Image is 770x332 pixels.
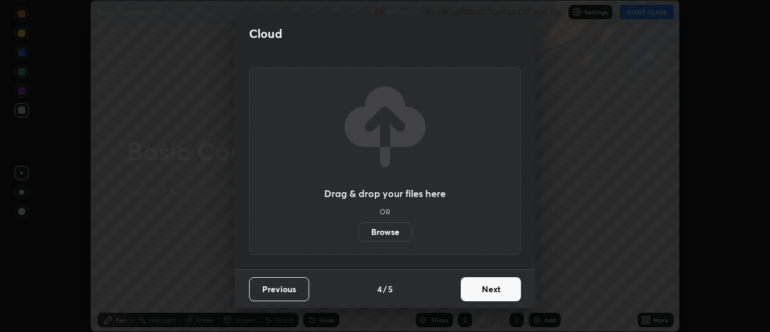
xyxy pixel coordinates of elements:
h4: 4 [377,283,382,295]
h2: Cloud [249,26,282,42]
h3: Drag & drop your files here [324,189,446,198]
h4: / [383,283,387,295]
button: Next [461,277,521,301]
button: Previous [249,277,309,301]
h5: OR [380,208,390,215]
h4: 5 [388,283,393,295]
